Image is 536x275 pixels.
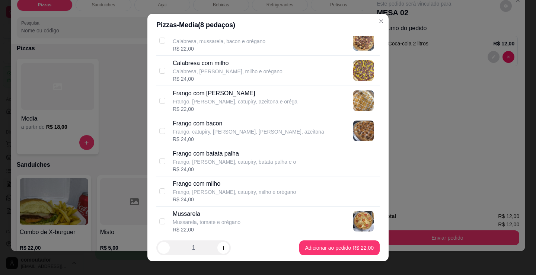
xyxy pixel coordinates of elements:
[375,15,387,27] button: Close
[173,128,324,135] p: Frango, catupiry, [PERSON_NAME], [PERSON_NAME], azeitona
[173,196,296,203] div: R$ 24,00
[173,119,324,128] p: Frango com bacon
[173,75,283,83] div: R$ 24,00
[173,135,324,143] div: R$ 24,00
[299,240,380,255] button: Adicionar ao pedido R$ 22,00
[173,179,296,188] p: Frango com milho
[173,226,240,233] div: R$ 22,00
[173,149,296,158] p: Frango com batata palha
[173,59,283,68] p: Calabresa com milho
[173,68,283,75] p: Calabresa, [PERSON_NAME], milho e orégano
[156,20,380,30] div: Pizzas - Media ( 8 pedaços)
[173,210,240,218] p: Mussarela
[173,188,296,196] p: Frango, [PERSON_NAME], catupiry, milho e orégano
[217,242,229,254] button: increase-product-quantity
[173,38,265,45] p: Calabresa, mussarela, bacon e orégano
[173,98,297,105] p: Frango, [PERSON_NAME], catupiry, azeitona e oréga
[353,30,374,51] img: product-image
[158,242,170,254] button: decrease-product-quantity
[173,166,296,173] div: R$ 24,00
[173,89,297,98] p: Frango com [PERSON_NAME]
[173,158,296,166] p: Frango, [PERSON_NAME], catupiry, batata palha e o
[353,211,374,231] img: product-image
[173,45,265,52] div: R$ 22,00
[173,105,297,113] div: R$ 22,00
[353,121,374,141] img: product-image
[353,90,374,111] img: product-image
[353,60,374,81] img: product-image
[192,243,195,252] p: 1
[173,218,240,226] p: Mussarela, tomate e orégano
